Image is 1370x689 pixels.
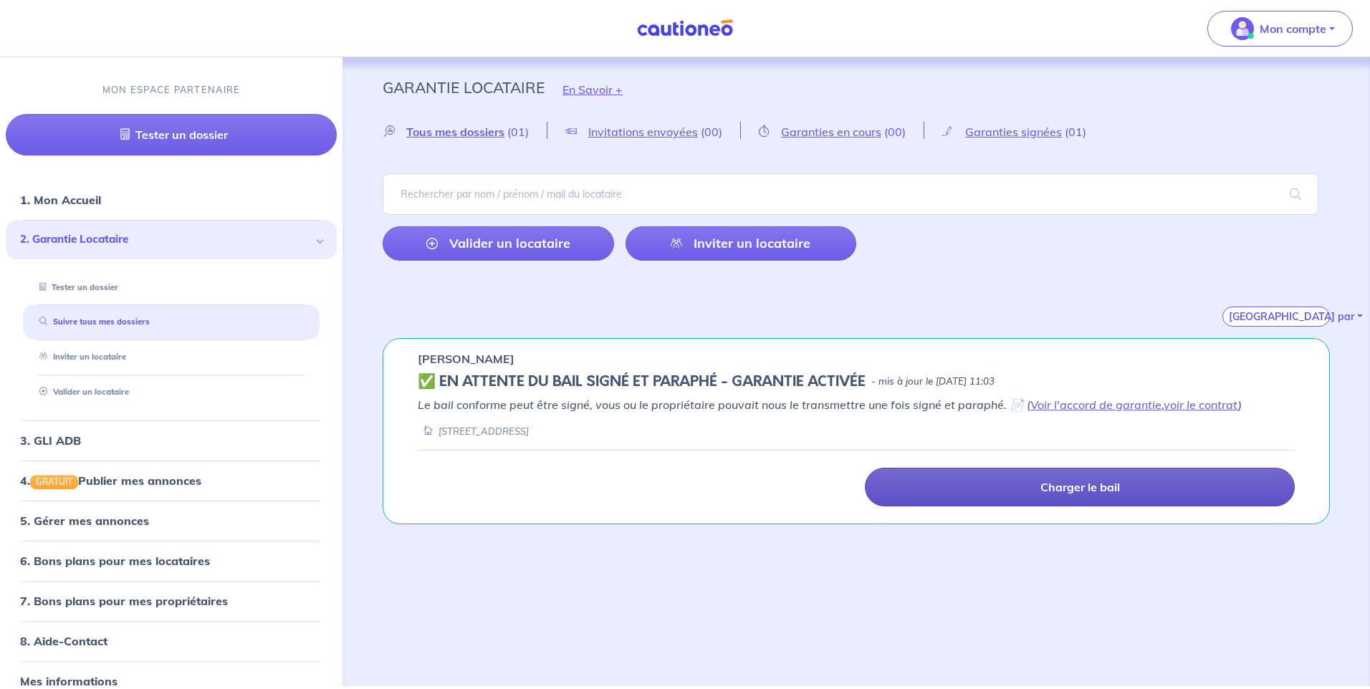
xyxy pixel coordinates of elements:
p: MON ESPACE PARTENAIRE [102,83,241,97]
a: Invitations envoyées(00) [547,125,740,138]
a: 3. GLI ADB [20,433,81,448]
div: 3. GLI ADB [6,426,337,455]
span: Garanties signées [965,125,1062,139]
p: Garantie Locataire [383,74,545,100]
h5: ✅️️️ EN ATTENTE DU BAIL SIGNÉ ET PARAPHÉ - GARANTIE ACTIVÉE [418,373,866,390]
a: Garanties en cours(00) [741,125,924,138]
a: Garanties signées(01) [924,125,1104,138]
a: 4.GRATUITPublier mes annonces [20,473,201,488]
span: (00) [884,125,906,139]
a: Inviter un locataire [34,352,126,362]
span: Tous mes dossiers [406,125,504,139]
div: 5. Gérer mes annonces [6,506,337,535]
p: Charger le bail [1040,480,1120,494]
a: 7. Bons plans pour mes propriétaires [20,594,228,608]
p: [PERSON_NAME] [418,350,514,367]
a: Tester un dossier [34,282,118,292]
a: Valider un locataire [34,387,129,397]
p: - mis à jour le [DATE] 11:03 [871,375,995,389]
button: [GEOGRAPHIC_DATA] par [1222,307,1330,327]
a: 8. Aide-Contact [20,634,107,648]
div: 8. Aide-Contact [6,627,337,655]
div: [STREET_ADDRESS] [418,425,529,438]
div: 6. Bons plans pour mes locataires [6,546,337,575]
a: Charger le bail [865,468,1295,506]
div: Valider un locataire [23,380,320,404]
a: Voir l'accord de garantie [1030,397,1161,412]
span: Garanties en cours [781,125,881,139]
input: Rechercher par nom / prénom / mail du locataire [383,173,1318,215]
a: Tester un dossier [6,114,337,155]
a: voir le contrat [1164,397,1238,412]
div: 4.GRATUITPublier mes annonces [6,466,337,495]
span: Invitations envoyées [588,125,698,139]
div: Tester un dossier [23,276,320,299]
div: 1. Mon Accueil [6,185,337,214]
a: 1. Mon Accueil [20,193,101,207]
a: Mes informations [20,674,118,688]
a: Inviter un locataire [626,226,857,261]
a: 5. Gérer mes annonces [20,514,149,528]
div: 7. Bons plans pour mes propriétaires [6,587,337,615]
div: Suivre tous mes dossiers [23,311,320,334]
img: illu_account_valid_menu.svg [1231,17,1254,40]
a: Suivre tous mes dossiers [34,317,150,327]
img: Cautioneo [631,19,739,37]
button: En Savoir + [545,69,641,110]
p: Mon compte [1260,20,1326,37]
span: (01) [1065,125,1086,139]
span: 2. Garantie Locataire [20,231,312,248]
span: (01) [507,125,529,139]
em: Le bail conforme peut être signé, vous ou le propriétaire pouvait nous le transmettre une fois si... [418,397,1242,412]
a: 6. Bons plans pour mes locataires [20,554,210,568]
div: Inviter un locataire [23,345,320,369]
a: Valider un locataire [383,226,614,261]
button: illu_account_valid_menu.svgMon compte [1207,11,1353,47]
span: (00) [701,125,722,139]
a: Tous mes dossiers(01) [383,125,547,138]
div: state: CONTRACT-SIGNED, Context: ,IS-GL-CAUTION [418,373,1295,390]
span: search [1273,174,1318,214]
div: 2. Garantie Locataire [6,220,337,259]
